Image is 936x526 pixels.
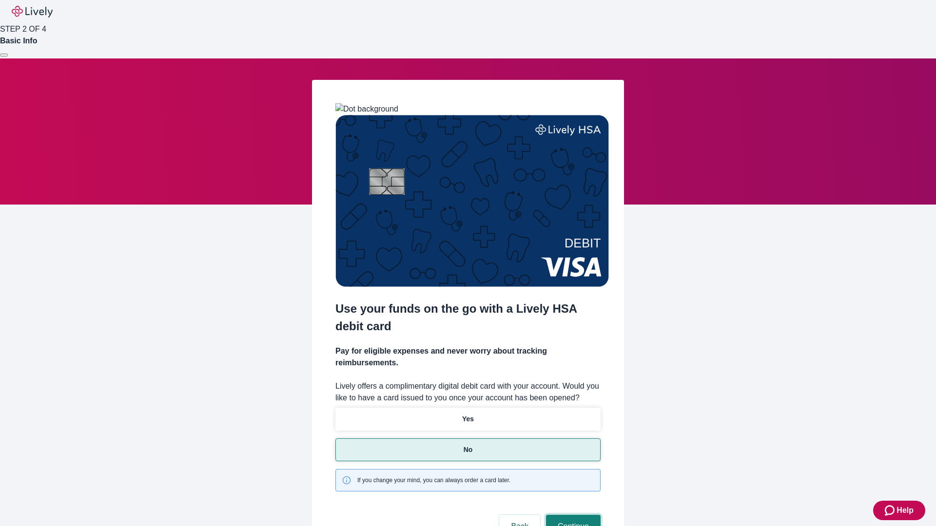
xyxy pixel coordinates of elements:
button: No [335,438,601,461]
span: If you change your mind, you can always order a card later. [357,476,510,485]
label: Lively offers a complimentary digital debit card with your account. Would you like to have a card... [335,380,601,404]
p: Yes [462,414,474,424]
p: No [464,445,473,455]
button: Zendesk support iconHelp [873,501,925,520]
button: Yes [335,408,601,431]
img: Debit card [335,115,609,287]
h2: Use your funds on the go with a Lively HSA debit card [335,300,601,335]
img: Lively [12,6,53,18]
span: Help [897,505,914,516]
h4: Pay for eligible expenses and never worry about tracking reimbursements. [335,345,601,369]
svg: Zendesk support icon [885,505,897,516]
img: Dot background [335,103,398,115]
